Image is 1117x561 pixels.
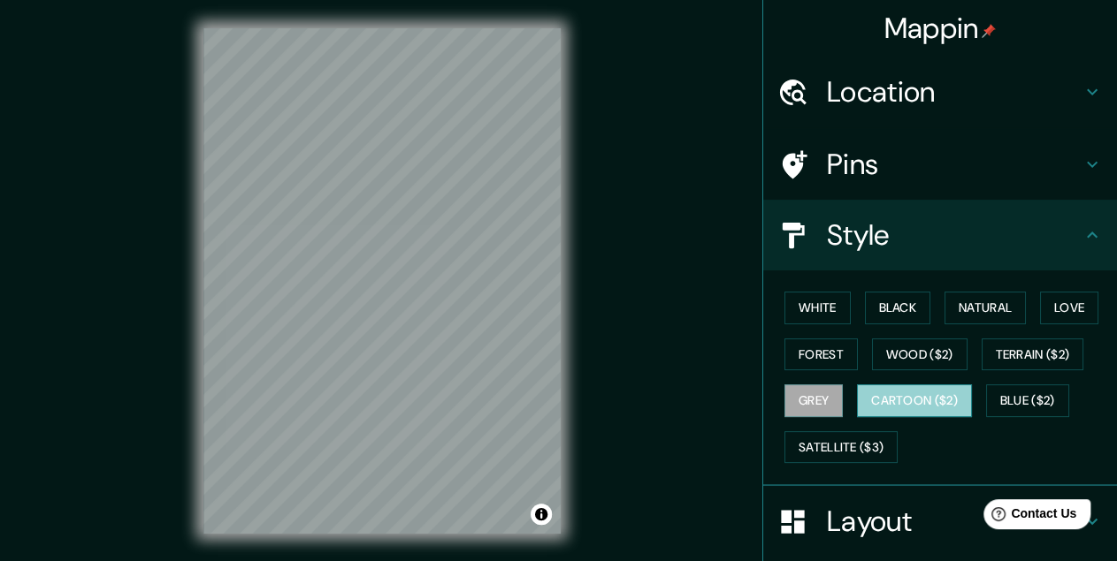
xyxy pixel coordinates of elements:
canvas: Map [203,28,561,534]
h4: Pins [827,147,1082,182]
button: Cartoon ($2) [857,384,972,417]
h4: Location [827,74,1082,110]
div: Layout [763,486,1117,557]
img: pin-icon.png [982,24,996,38]
button: Terrain ($2) [982,338,1084,371]
button: Satellite ($3) [784,431,898,464]
button: Blue ($2) [986,384,1069,417]
div: Pins [763,129,1117,200]
div: Location [763,57,1117,127]
button: Grey [784,384,843,417]
h4: Style [827,217,1082,253]
button: White [784,292,851,324]
button: Toggle attribution [531,504,552,525]
div: Style [763,200,1117,270]
button: Love [1040,292,1098,324]
button: Black [865,292,931,324]
button: Wood ($2) [872,338,968,371]
iframe: Help widget launcher [960,492,1098,542]
button: Natural [945,292,1026,324]
button: Forest [784,338,858,371]
h4: Layout [827,504,1082,539]
h4: Mappin [884,11,997,46]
